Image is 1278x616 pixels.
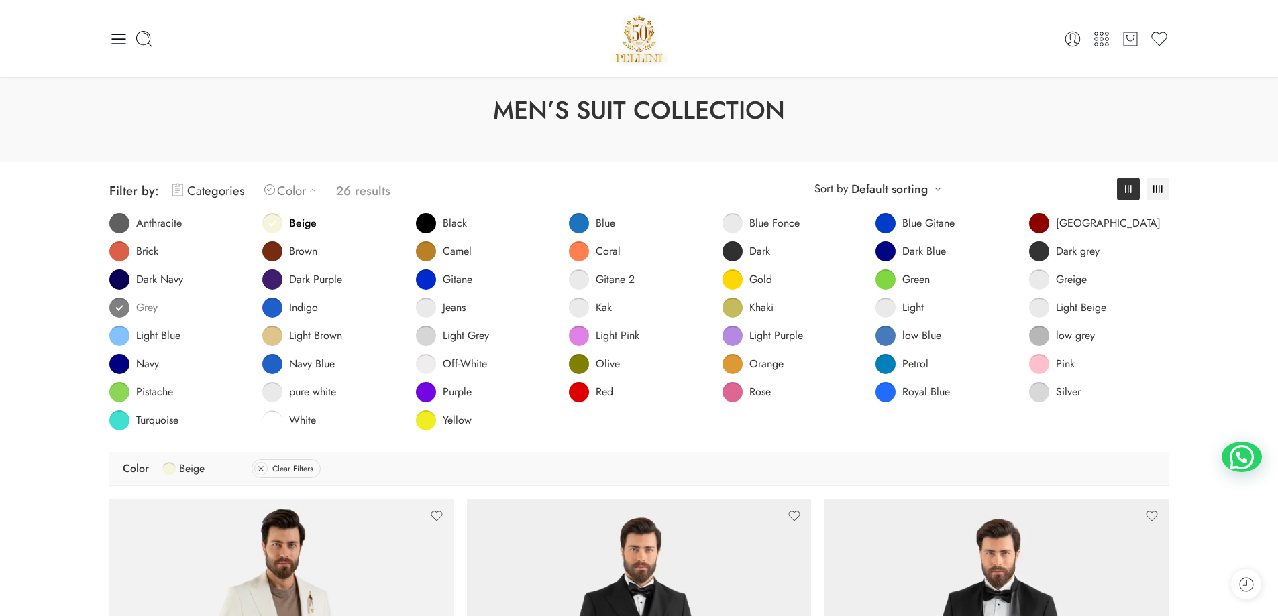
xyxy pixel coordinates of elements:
[109,382,173,402] a: Pistache
[416,269,472,290] a: Gitane
[109,269,183,290] a: Dark Navy
[443,385,472,399] span: Purple
[289,414,316,427] span: White
[262,269,342,290] a: Dark Purple
[1029,382,1081,402] a: Silver
[1056,357,1075,371] span: Pink
[749,329,803,343] span: Light Purple
[109,326,180,346] a: Light Blue
[569,354,620,374] a: Olive
[851,180,928,198] a: Default sorting
[749,357,784,371] span: Orange
[749,273,772,286] span: Gold
[610,10,668,67] img: Pellini
[289,217,317,230] span: Beige
[136,385,173,399] span: Pistache
[875,326,941,346] a: low Blue
[749,301,774,314] span: Khaki
[749,217,800,230] span: Blue Fonce
[749,245,770,258] span: Dark
[262,410,316,430] a: White
[136,217,182,230] span: Anthracite
[596,217,615,230] span: Blue
[136,301,158,314] span: Grey
[443,245,472,258] span: Camel
[569,326,639,346] a: Light Pink
[596,329,639,343] span: Light Pink
[416,410,472,430] a: Yellow
[289,245,317,258] span: Brown
[262,241,317,261] a: Brown
[264,175,323,206] a: Color
[336,175,390,206] p: 26 results
[596,301,612,314] span: Kak
[443,414,472,427] span: Yellow
[1029,326,1095,346] a: low grey
[109,354,159,374] a: Navy
[610,10,668,67] a: Pellini -
[109,241,158,261] a: Brick
[596,357,620,371] span: Olive
[723,241,770,261] a: Dark
[289,385,336,399] span: pure white
[109,213,182,233] a: Anthracite
[262,298,318,318] a: Indigo
[902,329,941,343] span: low Blue
[1029,241,1100,261] a: Dark grey
[34,93,1244,128] h1: Men’s Suit Collection
[262,326,342,346] a: Light Brown
[875,269,930,290] a: Green
[875,298,924,318] a: Light
[875,354,928,374] a: Petrol
[723,298,774,318] a: Khaki
[416,326,489,346] a: Light Grey
[262,354,335,374] a: Navy Blue
[723,269,772,290] a: Gold
[902,385,950,399] span: Royal Blue
[136,414,178,427] span: Turquoise
[109,410,178,430] a: Turquoise
[289,329,342,343] span: Light Brown
[875,241,946,261] a: Dark Blue
[109,298,158,318] a: Grey
[443,273,472,286] span: Gitane
[723,354,784,374] a: Orange
[875,382,950,402] a: Royal Blue
[172,175,244,206] a: Categories
[443,301,466,314] span: Jeans
[875,213,955,233] a: Blue Gitane
[123,458,149,479] span: Color
[1029,354,1075,374] a: Pink
[1029,269,1087,290] a: Greige
[902,273,930,286] span: Green
[1029,213,1161,233] a: [GEOGRAPHIC_DATA]
[569,382,613,402] a: Red
[136,329,180,343] span: Light Blue
[162,458,205,479] a: Beige
[443,217,467,230] span: Black
[902,301,924,314] span: Light
[723,382,771,402] a: Rose
[1121,29,1140,48] a: Cart
[596,245,621,258] span: Coral
[443,357,487,371] span: Off-White
[1056,273,1087,286] span: Greige
[416,213,467,233] a: Black
[902,245,946,258] span: Dark Blue
[416,382,472,402] a: Purple
[596,273,635,286] span: Gitane 2
[443,329,489,343] span: Light Grey
[814,178,848,200] span: Sort by
[1029,298,1106,318] a: Light Beige
[289,357,335,371] span: Navy Blue
[569,241,621,261] a: Coral
[136,357,159,371] span: Navy
[416,241,472,261] a: Camel
[1056,385,1081,399] span: Silver
[569,298,612,318] a: Kak
[136,245,158,258] span: Brick
[289,301,318,314] span: Indigo
[749,385,771,399] span: Rose
[262,382,336,402] a: pure white
[416,354,487,374] a: Off-White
